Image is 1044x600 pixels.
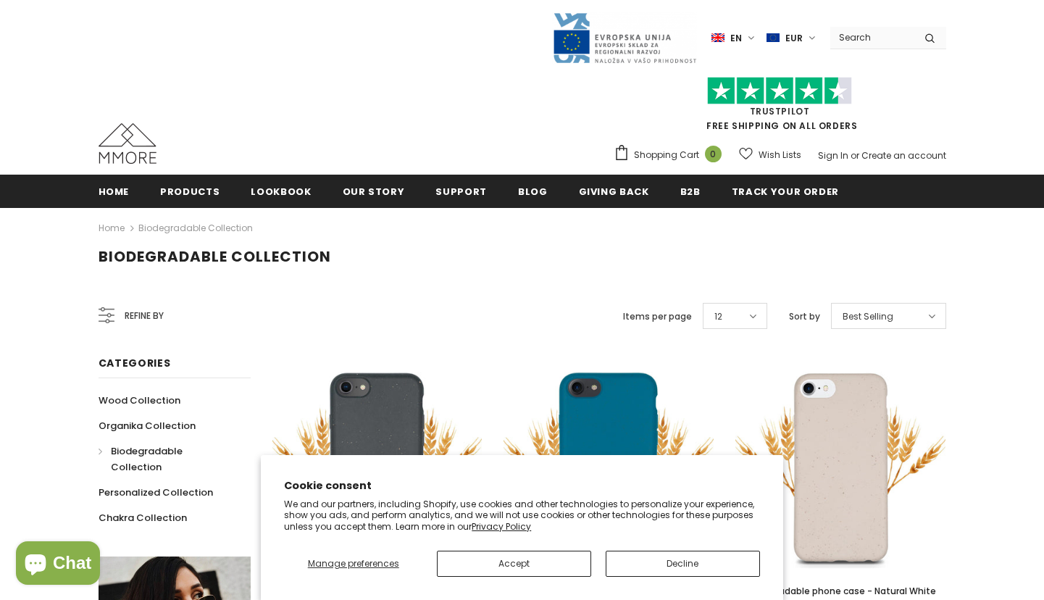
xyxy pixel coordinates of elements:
img: i-lang-1.png [711,32,724,44]
a: Wood Collection [99,388,180,413]
p: We and our partners, including Shopify, use cookies and other technologies to personalize your ex... [284,499,760,533]
span: Giving back [579,185,649,199]
a: Blog [518,175,548,207]
a: Organika Collection [99,413,196,438]
img: Javni Razpis [552,12,697,64]
span: 12 [714,309,722,324]
input: Search Site [830,27,914,48]
span: Manage preferences [308,557,399,570]
span: EUR [785,31,803,46]
span: Home [99,185,130,199]
a: Track your order [732,175,839,207]
label: Items per page [623,309,692,324]
a: Biodegradable Collection [138,222,253,234]
span: Shopping Cart [634,148,699,162]
a: Trustpilot [750,105,810,117]
img: MMORE Cases [99,123,156,164]
button: Decline [606,551,760,577]
span: or [851,149,859,162]
a: Our Story [343,175,405,207]
a: Personalized Collection [99,480,213,505]
label: Sort by [789,309,820,324]
a: Lookbook [251,175,311,207]
span: Personalized Collection [99,486,213,499]
span: support [435,185,487,199]
img: Trust Pilot Stars [707,77,852,105]
span: Organika Collection [99,419,196,433]
a: Wish Lists [739,142,801,167]
span: Refine by [125,308,164,324]
button: Accept [437,551,591,577]
span: Wish Lists [759,148,801,162]
a: Biodegradable phone case - Natural White [735,583,945,599]
span: Products [160,185,220,199]
span: Biodegradable Collection [111,444,183,474]
span: Our Story [343,185,405,199]
span: Track your order [732,185,839,199]
span: Categories [99,356,171,370]
span: 0 [705,146,722,162]
a: Sign In [818,149,848,162]
a: Shopping Cart 0 [614,144,729,166]
button: Manage preferences [284,551,422,577]
a: Biodegradable Collection [99,438,235,480]
span: Biodegradable Collection [99,246,331,267]
span: en [730,31,742,46]
a: Home [99,175,130,207]
inbox-online-store-chat: Shopify online store chat [12,541,104,588]
span: Lookbook [251,185,311,199]
a: Create an account [861,149,946,162]
a: Privacy Policy [472,520,531,533]
span: Blog [518,185,548,199]
span: Chakra Collection [99,511,187,525]
a: Products [160,175,220,207]
a: Giving back [579,175,649,207]
span: Best Selling [843,309,893,324]
a: Home [99,220,125,237]
a: Chakra Collection [99,505,187,530]
a: Javni Razpis [552,31,697,43]
a: support [435,175,487,207]
span: B2B [680,185,701,199]
h2: Cookie consent [284,478,760,493]
span: FREE SHIPPING ON ALL ORDERS [614,83,946,132]
span: Wood Collection [99,393,180,407]
a: B2B [680,175,701,207]
span: Biodegradable phone case - Natural White [745,585,936,597]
